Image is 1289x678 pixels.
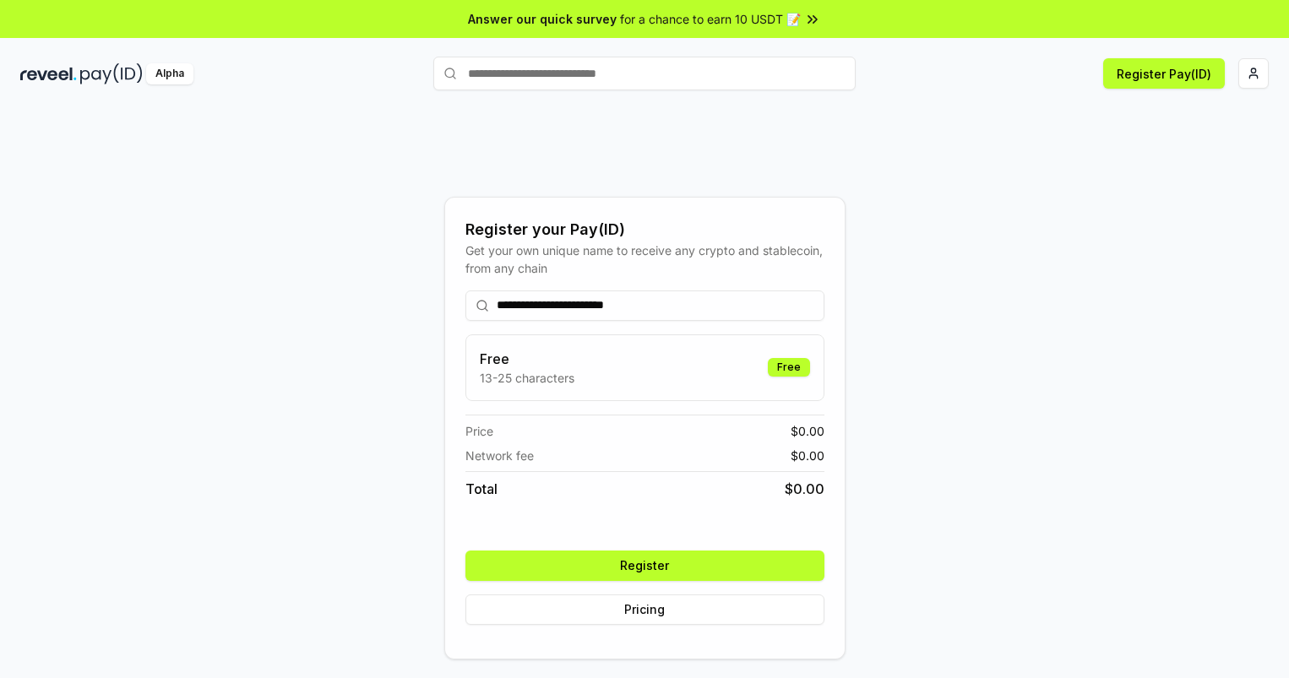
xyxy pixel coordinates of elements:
[80,63,143,84] img: pay_id
[1103,58,1225,89] button: Register Pay(ID)
[146,63,193,84] div: Alpha
[480,349,574,369] h3: Free
[480,369,574,387] p: 13-25 characters
[465,479,498,499] span: Total
[20,63,77,84] img: reveel_dark
[465,422,493,440] span: Price
[620,10,801,28] span: for a chance to earn 10 USDT 📝
[465,241,824,277] div: Get your own unique name to receive any crypto and stablecoin, from any chain
[465,594,824,625] button: Pricing
[768,358,810,377] div: Free
[468,10,617,28] span: Answer our quick survey
[465,447,534,464] span: Network fee
[785,479,824,499] span: $ 0.00
[465,218,824,241] div: Register your Pay(ID)
[791,447,824,464] span: $ 0.00
[791,422,824,440] span: $ 0.00
[465,551,824,581] button: Register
